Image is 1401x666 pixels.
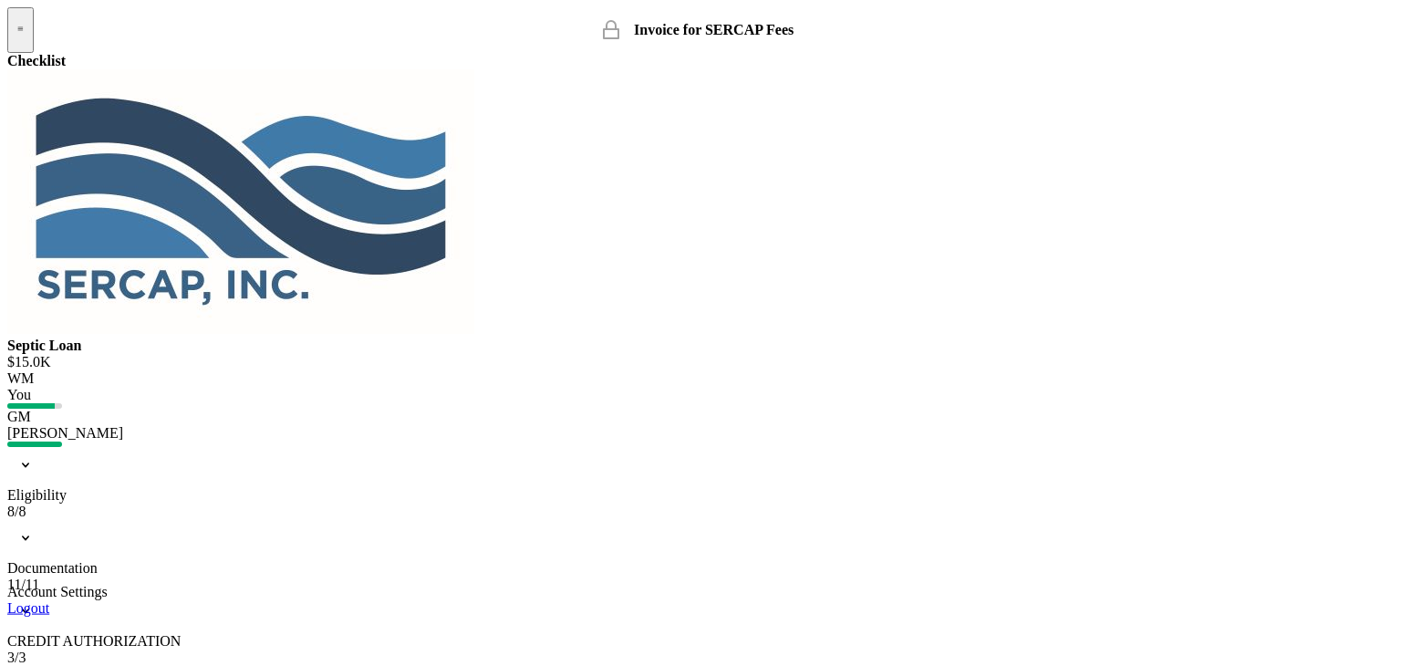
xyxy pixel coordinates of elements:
[7,425,1394,442] div: [PERSON_NAME]
[7,354,1394,370] div: $15.0K
[7,53,66,68] b: Checklist
[7,577,1394,593] div: 11 / 11
[7,560,1394,577] div: Documentation
[7,584,108,600] div: Account Settings
[7,409,1394,425] div: G M
[7,487,1394,504] div: Eligibility
[634,22,794,37] b: Invoice for SERCAP Fees
[7,633,1394,650] div: CREDIT AUTHORIZATION
[7,387,1394,403] div: You
[7,504,1394,520] div: 8 / 8
[7,600,49,616] a: Logout
[7,370,1394,387] div: W M
[7,650,1394,666] div: 3 / 3
[7,338,81,353] b: Septic Loan
[7,69,474,334] img: Product logo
